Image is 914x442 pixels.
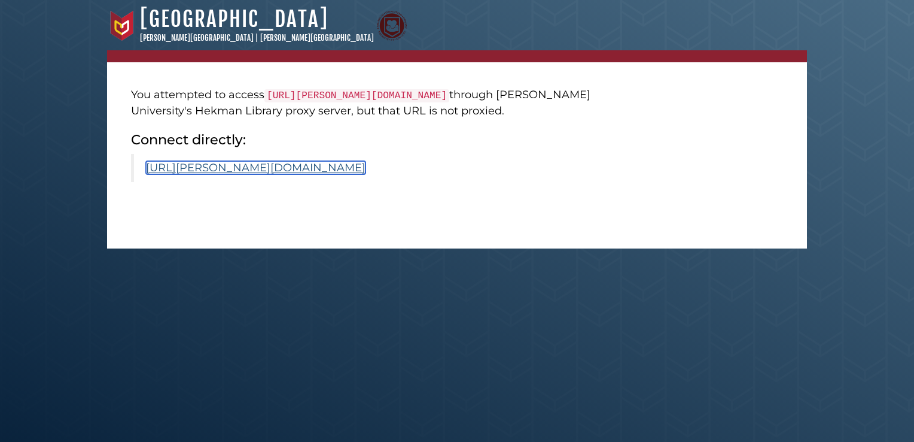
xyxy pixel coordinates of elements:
[264,89,449,102] code: [URL][PERSON_NAME][DOMAIN_NAME]
[140,6,328,32] a: [GEOGRAPHIC_DATA]
[131,87,613,119] p: You attempted to access through [PERSON_NAME] University's Hekman Library proxy server, but that ...
[377,11,407,41] img: Calvin Theological Seminary
[107,11,137,41] img: Calvin University
[140,32,374,44] p: [PERSON_NAME][GEOGRAPHIC_DATA] | [PERSON_NAME][GEOGRAPHIC_DATA]
[131,131,613,148] h2: Connect directly:
[107,50,807,62] nav: breadcrumb
[146,161,365,174] a: [URL][PERSON_NAME][DOMAIN_NAME]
